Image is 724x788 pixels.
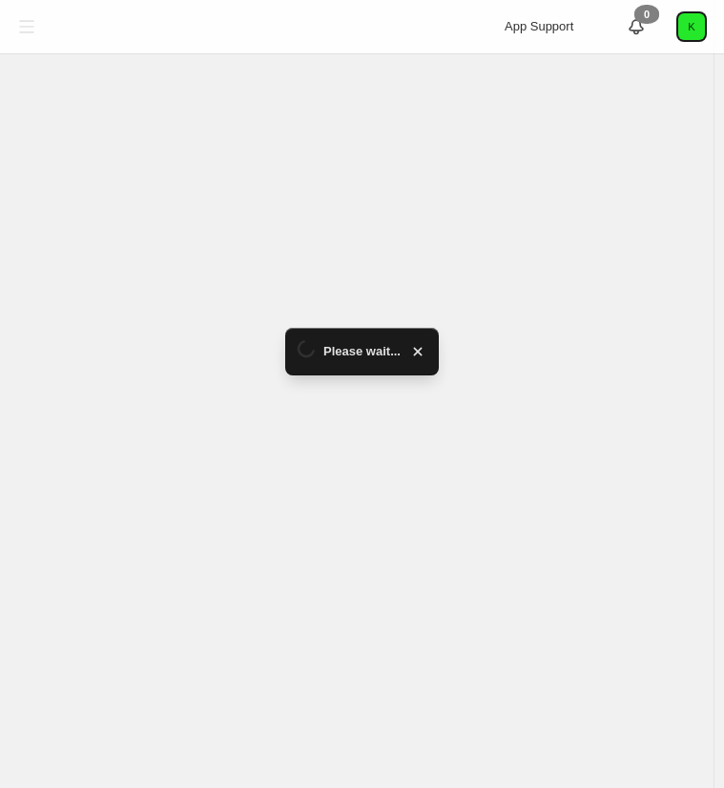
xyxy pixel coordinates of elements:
[688,21,695,32] text: K
[676,11,707,42] button: Avatar with initials K
[323,342,401,361] span: Please wait...
[505,19,573,33] span: App Support
[10,10,44,44] button: Toggle menu
[627,17,646,36] a: 0
[678,13,705,40] span: Avatar with initials K
[634,5,659,24] div: 0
